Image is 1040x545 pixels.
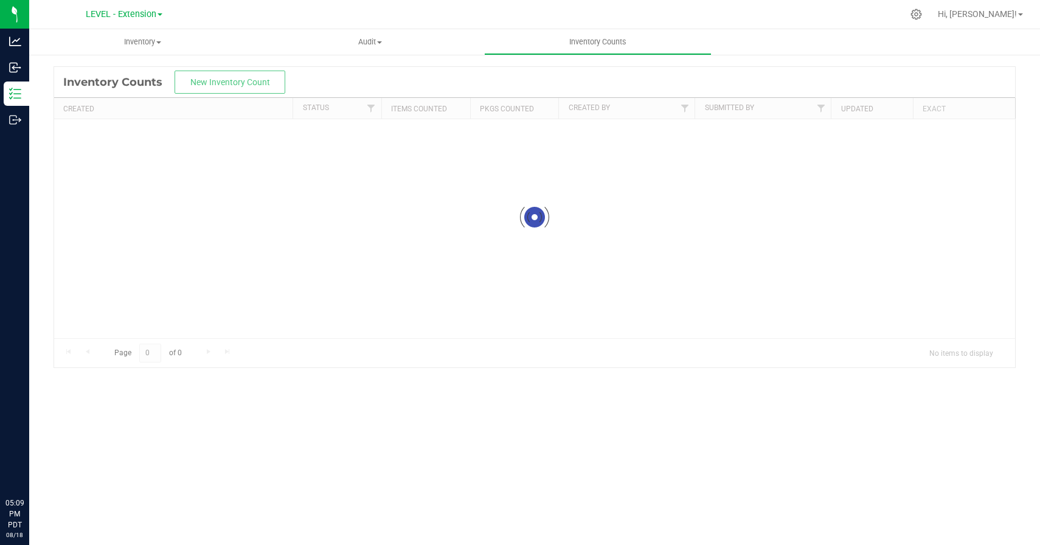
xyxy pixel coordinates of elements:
span: Inventory Counts [553,36,643,47]
span: LEVEL - Extension [86,9,156,19]
a: Inventory Counts [484,29,712,55]
a: Inventory [29,29,257,55]
span: Inventory [29,36,257,47]
a: Audit [257,29,484,55]
span: Hi, [PERSON_NAME]! [938,9,1017,19]
div: Manage settings [909,9,924,20]
inline-svg: Inbound [9,61,21,74]
p: 05:09 PM PDT [5,498,24,530]
inline-svg: Analytics [9,35,21,47]
p: 08/18 [5,530,24,540]
inline-svg: Outbound [9,114,21,126]
span: Audit [257,36,484,47]
inline-svg: Inventory [9,88,21,100]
